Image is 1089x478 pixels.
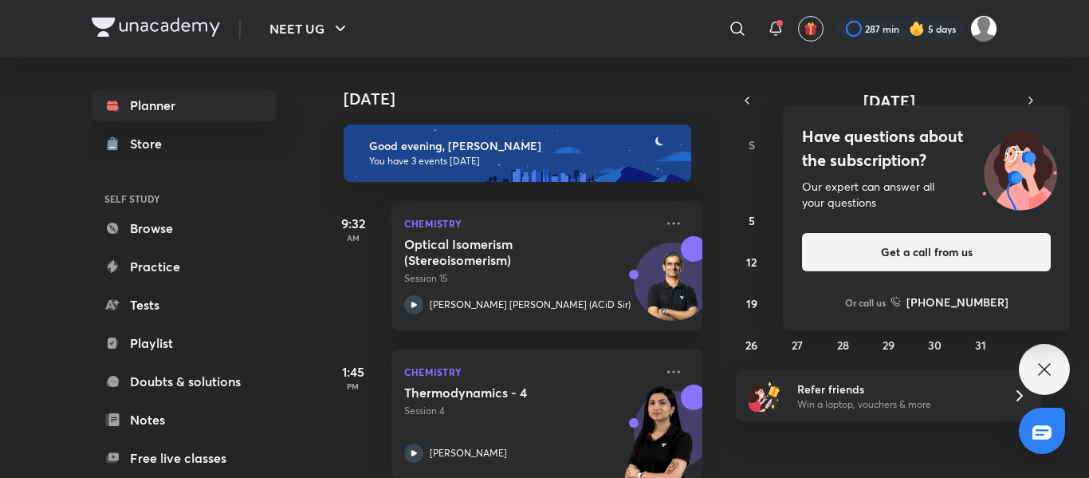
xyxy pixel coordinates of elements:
a: Practice [92,251,277,282]
abbr: October 29, 2025 [883,338,894,353]
abbr: October 28, 2025 [837,338,849,353]
a: [PHONE_NUMBER] [890,294,1008,310]
h5: 1:45 [321,362,385,381]
p: [PERSON_NAME] [430,446,507,460]
div: Store [130,134,171,153]
p: Session 15 [404,271,655,286]
button: October 29, 2025 [876,332,902,358]
button: October 31, 2025 [968,332,993,358]
button: [DATE] [758,89,1020,112]
button: October 28, 2025 [831,332,856,358]
h6: Good evening, [PERSON_NAME] [369,139,677,153]
p: [PERSON_NAME] [PERSON_NAME] (ACiD Sir) [430,298,631,312]
button: NEET UG [260,13,360,45]
p: Chemistry [404,214,655,233]
img: avatar [804,22,818,36]
abbr: October 12, 2025 [746,255,757,270]
a: Planner [92,89,277,121]
div: Our expert can answer all your questions [802,179,1051,211]
a: Doubts & solutions [92,365,277,397]
h5: 9:32 [321,214,385,233]
a: Company Logo [92,18,220,41]
button: October 19, 2025 [739,290,765,316]
a: Notes [92,404,277,436]
abbr: October 5, 2025 [749,213,755,228]
img: ttu_illustration_new.svg [969,124,1070,211]
h4: [DATE] [344,89,718,109]
h5: Optical Isomerism (Stereoisomerism) [404,236,603,268]
abbr: October 30, 2025 [928,338,942,353]
p: You have 3 events [DATE] [369,155,677,168]
abbr: October 27, 2025 [792,338,803,353]
button: October 30, 2025 [922,332,947,358]
h6: [PHONE_NUMBER] [906,294,1008,310]
button: avatar [798,16,824,41]
img: referral [749,380,780,412]
button: October 27, 2025 [784,332,810,358]
abbr: October 31, 2025 [975,338,986,353]
img: streak [909,21,925,37]
a: Store [92,128,277,160]
img: Amisha Rani [970,15,997,42]
p: Chemistry [404,362,655,381]
img: Company Logo [92,18,220,37]
a: Free live classes [92,442,277,474]
abbr: October 19, 2025 [746,296,757,311]
a: Playlist [92,327,277,359]
h4: Have questions about the subscription? [802,124,1051,172]
p: Or call us [845,295,886,310]
button: October 26, 2025 [739,332,765,358]
p: Session 4 [404,404,655,418]
abbr: Sunday [749,137,755,152]
a: Tests [92,289,277,321]
abbr: October 26, 2025 [745,338,757,353]
img: Avatar [635,251,711,328]
p: AM [321,233,385,243]
p: Win a laptop, vouchers & more [797,397,993,412]
button: October 5, 2025 [739,207,765,233]
button: October 12, 2025 [739,249,765,275]
p: PM [321,381,385,391]
button: Get a call from us [802,233,1051,271]
h6: SELF STUDY [92,185,277,212]
h5: Thermodynamics - 4 [404,385,603,401]
a: Browse [92,212,277,244]
span: [DATE] [863,90,915,112]
img: evening [344,124,691,182]
h6: Refer friends [797,381,993,397]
